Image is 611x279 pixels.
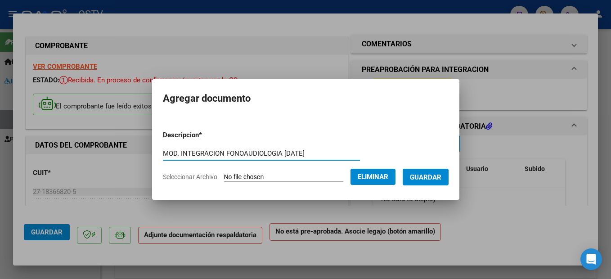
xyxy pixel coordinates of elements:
[580,248,602,270] div: Open Intercom Messenger
[410,173,441,181] span: Guardar
[163,173,217,180] span: Seleccionar Archivo
[163,90,449,107] h2: Agregar documento
[350,169,395,185] button: Eliminar
[358,173,388,181] span: Eliminar
[163,130,249,140] p: Descripcion
[403,169,449,185] button: Guardar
